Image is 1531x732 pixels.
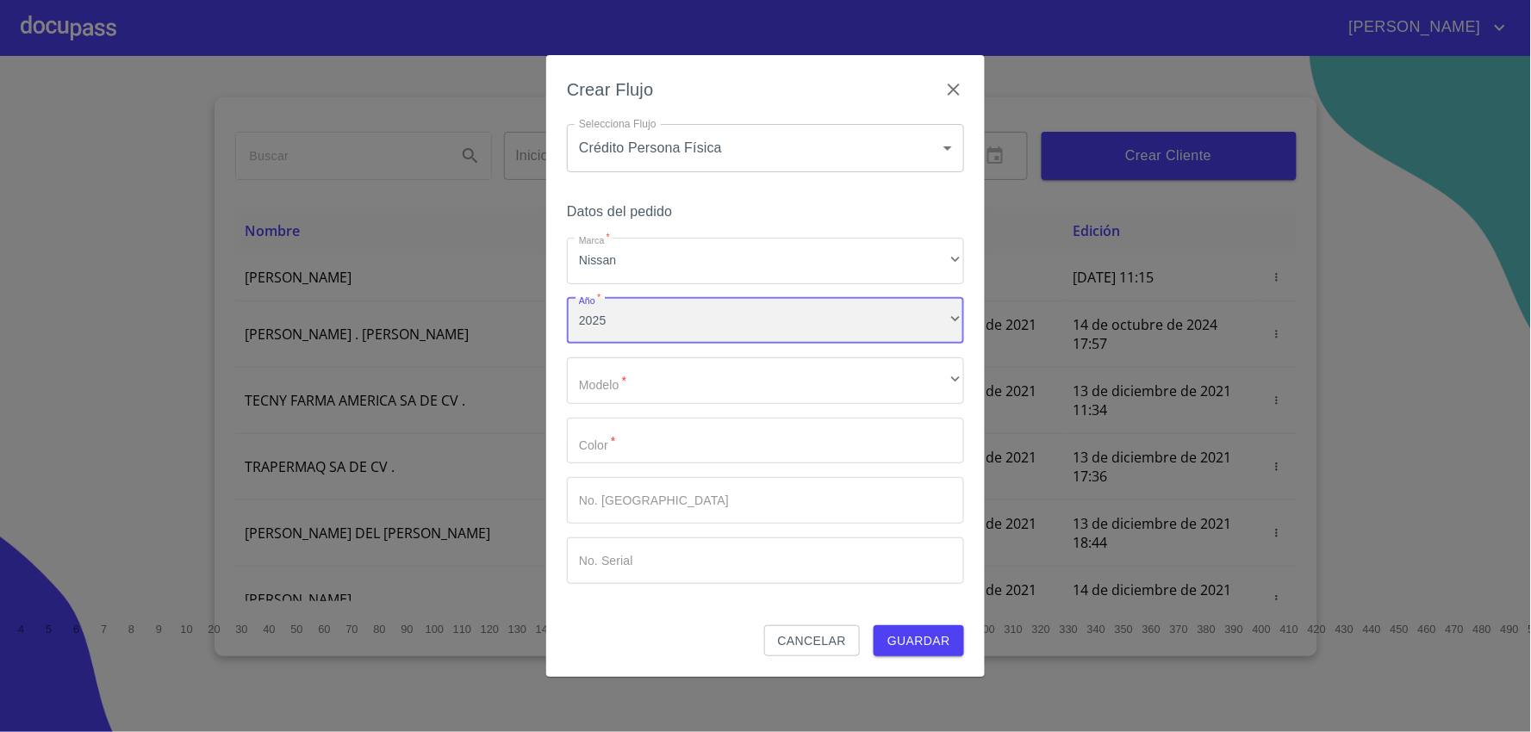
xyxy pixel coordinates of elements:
button: Guardar [874,625,964,657]
div: ​ [567,357,964,404]
span: Cancelar [778,630,846,652]
div: Crédito Persona Física [567,124,964,172]
span: Guardar [887,630,950,652]
h6: Crear Flujo [567,76,654,103]
button: Cancelar [764,625,860,657]
div: 2025 [567,298,964,344]
div: Nissan [567,238,964,284]
h6: Datos del pedido [567,200,964,224]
